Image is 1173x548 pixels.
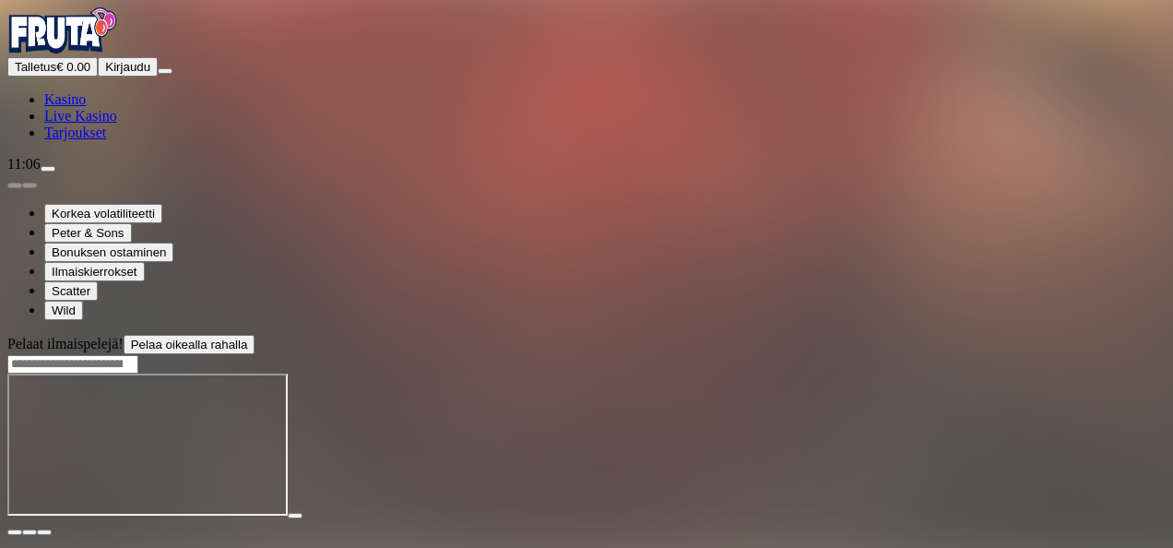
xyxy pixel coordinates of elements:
button: Kirjaudu [98,57,158,77]
a: Tarjoukset [44,125,106,140]
button: chevron-down icon [22,530,37,535]
span: Scatter [52,284,90,298]
img: Fruta [7,7,118,54]
iframe: Barbarossa [7,374,288,516]
button: Ilmaiskierrokset [44,262,145,281]
button: fullscreen icon [37,530,52,535]
button: Scatter [44,281,98,301]
span: Bonuksen ostaminen [52,245,166,259]
span: 11:06 [7,156,41,172]
button: close icon [7,530,22,535]
a: Fruta [7,41,118,56]
span: Wild [52,304,76,317]
button: play icon [288,513,302,518]
a: Live Kasino [44,108,117,124]
button: Peter & Sons [44,223,132,243]
span: Pelaa oikealla rahalla [131,338,248,351]
input: Search [7,355,138,374]
button: live-chat [41,166,55,172]
span: Ilmaiskierrokset [52,265,137,279]
button: Bonuksen ostaminen [44,243,173,262]
button: prev slide [7,183,22,188]
nav: Main menu [7,91,1166,141]
button: Talletusplus icon€ 0.00 [7,57,98,77]
span: Peter & Sons [52,226,124,240]
button: Korkea volatiliteetti [44,204,162,223]
button: Pelaa oikealla rahalla [124,335,255,354]
span: Korkea volatiliteetti [52,207,155,220]
button: menu [158,68,172,74]
span: Kirjaudu [105,60,150,74]
button: Wild [44,301,83,320]
span: Talletus [15,60,56,74]
a: Kasino [44,91,86,107]
span: € 0.00 [56,60,90,74]
div: Pelaat ilmaispelejä! [7,335,1166,354]
button: next slide [22,183,37,188]
nav: Primary [7,7,1166,141]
